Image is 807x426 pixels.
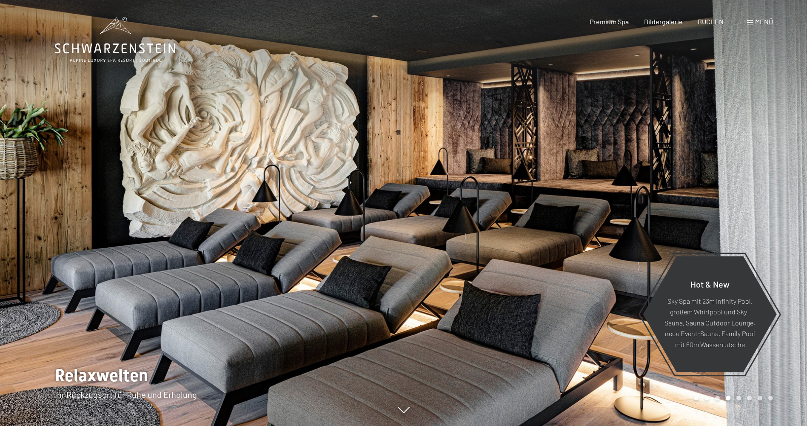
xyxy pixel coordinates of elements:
a: Hot & New Sky Spa mit 23m Infinity Pool, großem Whirlpool und Sky-Sauna, Sauna Outdoor Lounge, ne... [642,256,777,373]
a: Premium Spa [590,17,629,26]
span: Menü [755,17,773,26]
div: Carousel Page 2 [704,396,709,400]
div: Carousel Page 3 [715,396,720,400]
span: Hot & New [690,279,730,289]
div: Carousel Page 5 [736,396,741,400]
div: Carousel Pagination [691,396,773,400]
a: Bildergalerie [644,17,683,26]
div: Carousel Page 7 [758,396,762,400]
p: Sky Spa mit 23m Infinity Pool, großem Whirlpool und Sky-Sauna, Sauna Outdoor Lounge, neue Event-S... [664,295,756,350]
a: BUCHEN [698,17,724,26]
div: Carousel Page 8 [768,396,773,400]
div: Carousel Page 6 [747,396,752,400]
div: Carousel Page 1 [694,396,699,400]
div: Carousel Page 4 (Current Slide) [726,396,730,400]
